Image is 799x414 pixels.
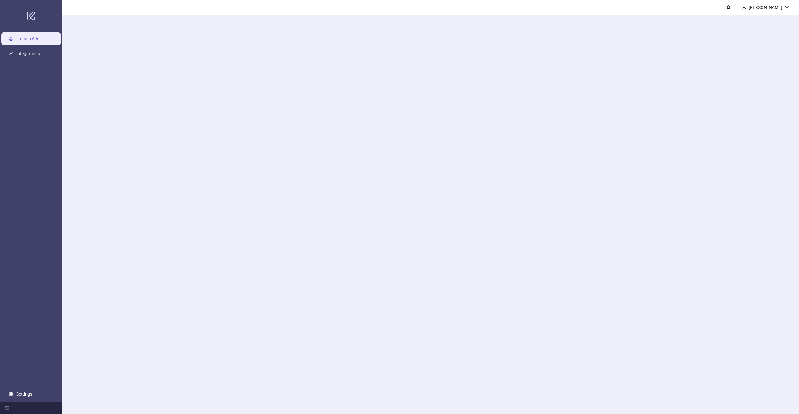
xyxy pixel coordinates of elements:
[16,36,39,41] a: Launch Ads
[5,406,9,410] span: menu-fold
[726,5,731,9] span: bell
[16,51,40,56] a: Integrations
[742,5,746,10] span: user
[746,4,785,11] div: [PERSON_NAME]
[785,5,789,10] span: down
[16,392,32,397] a: Settings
